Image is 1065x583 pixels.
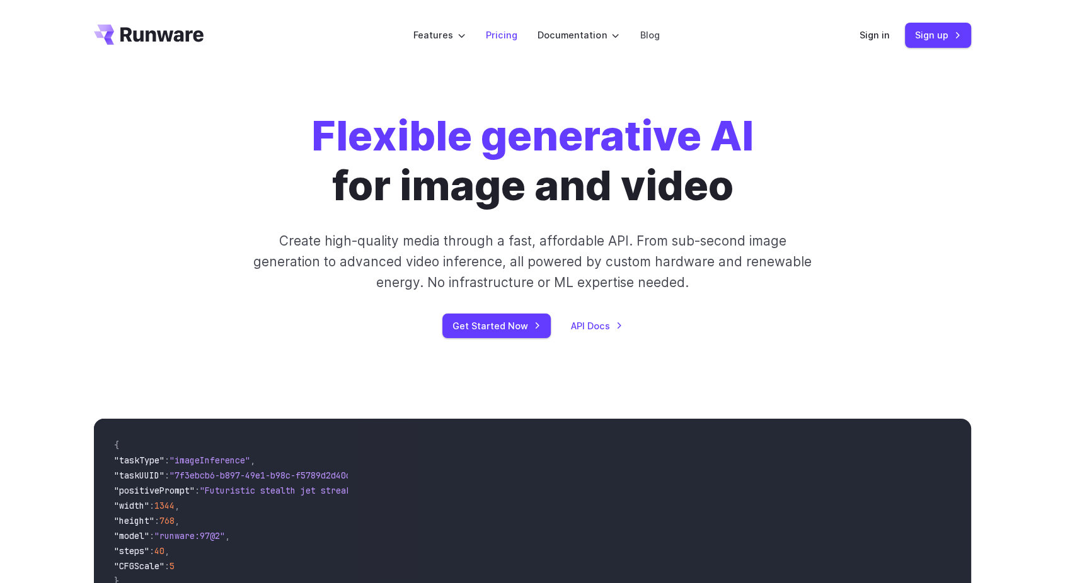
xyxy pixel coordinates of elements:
[164,455,170,466] span: :
[114,560,164,572] span: "CFGScale"
[170,470,361,481] span: "7f3ebcb6-b897-49e1-b98c-f5789d2d40d7"
[311,111,754,210] h1: for image and video
[640,28,659,42] a: Blog
[413,28,466,42] label: Features
[159,515,175,526] span: 768
[538,28,619,42] label: Documentation
[175,515,180,526] span: ,
[114,485,195,496] span: "positivePrompt"
[860,28,890,42] a: Sign in
[164,470,170,481] span: :
[114,455,164,466] span: "taskType"
[114,530,149,541] span: "model"
[311,110,754,161] strong: Flexible generative AI
[200,485,659,496] span: "Futuristic stealth jet streaking through a neon-lit cityscape with glowing purple exhaust"
[154,500,175,511] span: 1344
[195,485,200,496] span: :
[114,470,164,481] span: "taskUUID"
[252,230,814,293] p: Create high-quality media through a fast, affordable API. From sub-second image generation to adv...
[114,500,149,511] span: "width"
[149,530,154,541] span: :
[94,25,204,45] a: Go to /
[114,545,149,557] span: "steps"
[250,455,255,466] span: ,
[149,545,154,557] span: :
[114,515,154,526] span: "height"
[486,28,517,42] a: Pricing
[164,545,170,557] span: ,
[154,515,159,526] span: :
[905,23,971,47] a: Sign up
[225,530,230,541] span: ,
[154,530,225,541] span: "runware:97@2"
[149,500,154,511] span: :
[170,455,250,466] span: "imageInference"
[154,545,164,557] span: 40
[175,500,180,511] span: ,
[114,439,119,451] span: {
[442,314,551,338] a: Get Started Now
[571,319,623,333] a: API Docs
[170,560,175,572] span: 5
[164,560,170,572] span: :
